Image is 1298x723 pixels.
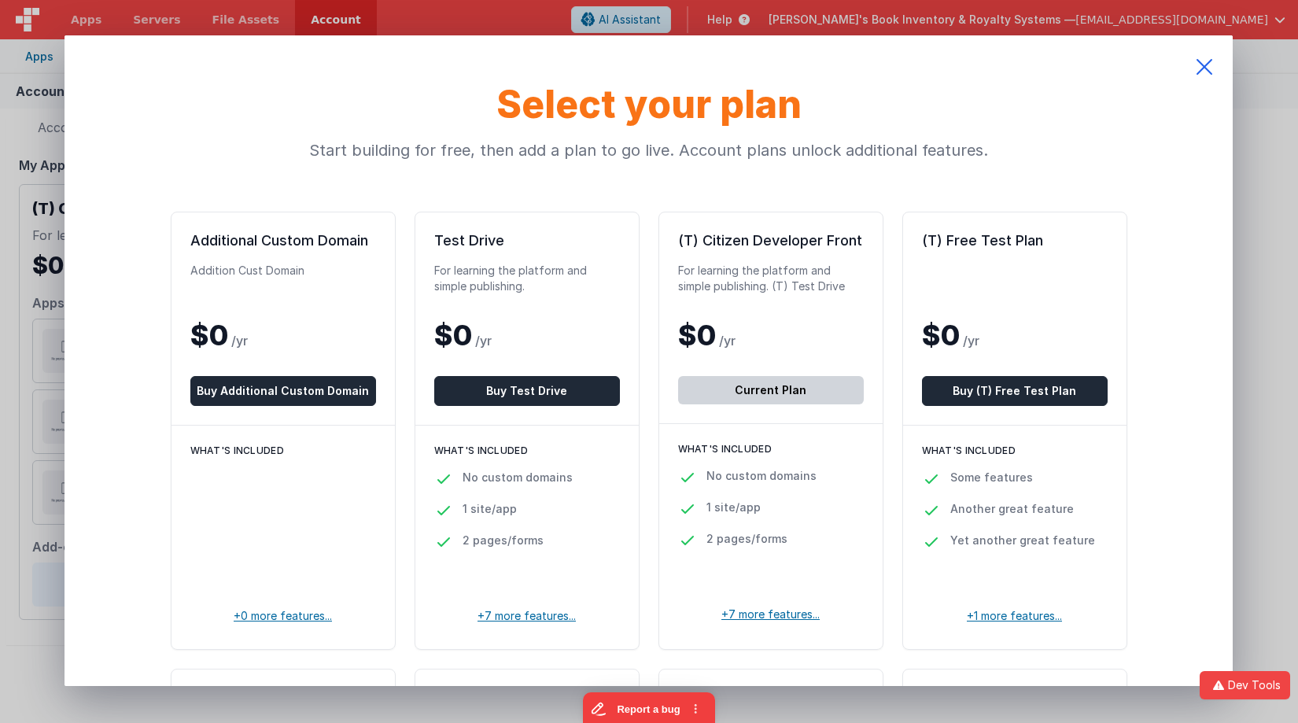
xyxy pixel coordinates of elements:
h3: What's included [190,444,376,457]
button: Buy Additional Custom Domain [190,376,376,406]
button: Current Plan [678,376,864,404]
p: For learning the platform and simple publishing. [434,263,620,294]
h3: What's included [434,444,620,457]
span: /yr [719,333,736,349]
p: 2 pages/forms [463,533,544,548]
p: Start building for free, then add a plan to go live. Account plans unlock additional features. [171,139,1127,161]
h3: What's included [922,444,1108,457]
p: Addition Cust Domain [190,263,376,294]
p: Another great feature [950,501,1074,517]
span: /yr [475,333,492,349]
p: Some features [950,470,1033,485]
span: $0 [434,318,472,352]
h3: What's included [678,443,864,456]
button: Dev Tools [1200,671,1290,699]
p: 1 site/app [706,500,761,515]
p: 2 pages/forms [706,531,787,547]
span: /yr [231,333,248,349]
p: +0 more features... [190,596,376,624]
p: 1 site/app [463,501,517,517]
button: Buy (T) Free Test Plan [922,376,1108,406]
h2: (T) Free Test Plan [922,231,1108,250]
span: $0 [922,318,960,352]
h2: Additional Custom Domain [190,231,376,250]
h1: Select your plan [171,86,1127,124]
h2: (T) Citizen Developer Front [678,231,864,250]
p: No custom domains [706,468,817,484]
span: $0 [678,318,716,352]
p: For learning the platform and simple publishing. (T) Test Drive [678,263,864,294]
p: +7 more features... [434,596,620,624]
button: Buy Test Drive [434,376,620,406]
span: $0 [190,318,228,352]
p: +1 more features... [922,596,1108,624]
span: /yr [963,333,979,349]
p: Yet another great feature [950,533,1095,548]
p: +7 more features... [678,594,864,622]
h2: Test Drive [434,231,620,250]
p: No custom domains [463,470,573,485]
